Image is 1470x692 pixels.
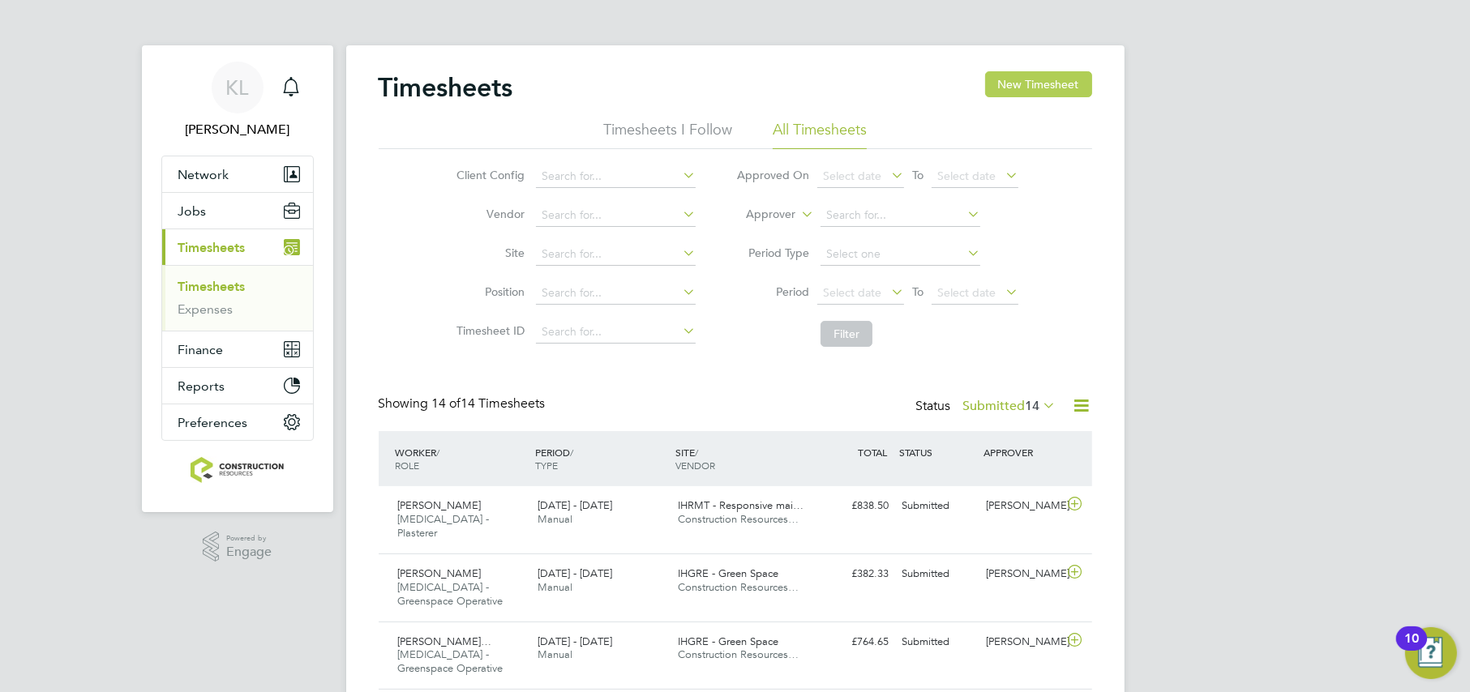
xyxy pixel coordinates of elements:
[859,446,888,459] span: TOTAL
[773,120,867,149] li: All Timesheets
[226,545,272,559] span: Engage
[678,634,778,648] span: IHGRE - Green Space
[536,321,696,344] input: Search for...
[538,647,572,661] span: Manual
[896,438,980,467] div: STATUS
[536,165,696,188] input: Search for...
[161,62,314,139] a: KL[PERSON_NAME]
[178,203,207,219] span: Jobs
[203,532,272,562] a: Powered byEngage
[896,629,980,656] div: Submitted
[536,204,696,227] input: Search for...
[162,368,313,404] button: Reports
[379,71,513,104] h2: Timesheets
[985,71,1092,97] button: New Timesheet
[1026,398,1040,414] span: 14
[907,281,928,302] span: To
[937,169,996,183] span: Select date
[896,493,980,519] div: Submitted
[432,395,461,412] span: 14 of
[162,265,313,331] div: Timesheets
[538,498,612,512] span: [DATE] - [DATE]
[452,284,525,299] label: Position
[979,629,1064,656] div: [PERSON_NAME]
[823,169,881,183] span: Select date
[821,243,980,266] input: Select one
[675,459,715,472] span: VENDOR
[678,580,799,594] span: Construction Resources…
[536,243,696,266] input: Search for...
[979,561,1064,587] div: [PERSON_NAME]
[398,566,482,580] span: [PERSON_NAME]
[452,168,525,182] label: Client Config
[162,229,313,265] button: Timesheets
[396,459,420,472] span: ROLE
[963,398,1056,414] label: Submitted
[821,321,872,347] button: Filter
[907,164,928,186] span: To
[678,512,799,526] span: Construction Resources…
[821,204,980,227] input: Search for...
[603,120,732,149] li: Timesheets I Follow
[538,566,612,580] span: [DATE] - [DATE]
[979,493,1064,519] div: [PERSON_NAME]
[398,647,504,675] span: [MEDICAL_DATA] - Greenspace Operative
[812,493,896,519] div: £838.50
[178,378,225,394] span: Reports
[398,498,482,512] span: [PERSON_NAME]
[570,446,573,459] span: /
[535,459,558,472] span: TYPE
[1405,627,1457,679] button: Open Resource Center, 10 new notifications
[432,395,546,412] span: 14 Timesheets
[536,282,696,305] input: Search for...
[531,438,671,480] div: PERIOD
[178,279,246,294] a: Timesheets
[452,323,525,338] label: Timesheet ID
[178,342,224,357] span: Finance
[162,404,313,440] button: Preferences
[226,532,272,545] span: Powered by
[678,498,804,512] span: IHRMT - Responsive mai…
[937,285,996,300] span: Select date
[398,512,490,540] span: [MEDICAL_DATA] - Plasterer
[452,207,525,221] label: Vendor
[678,647,799,661] span: Construction Resources…
[178,240,246,255] span: Timesheets
[379,395,549,412] div: Showing
[452,246,525,260] label: Site
[823,285,881,300] span: Select date
[178,301,234,317] a: Expenses
[736,284,809,299] label: Period
[538,634,612,648] span: [DATE] - [DATE]
[736,168,809,182] label: Approved On
[916,395,1060,418] div: Status
[437,446,440,459] span: /
[162,331,313,367] button: Finance
[226,77,249,98] span: KL
[178,415,248,430] span: Preferences
[896,561,980,587] div: Submitted
[142,45,333,512] nav: Main navigation
[979,438,1064,467] div: APPROVER
[812,629,896,656] div: £764.65
[398,634,492,648] span: [PERSON_NAME]…
[678,566,778,580] span: IHGRE - Green Space
[538,512,572,526] span: Manual
[671,438,812,480] div: SITE
[736,246,809,260] label: Period Type
[722,207,795,223] label: Approver
[392,438,532,480] div: WORKER
[191,457,284,483] img: construction-resources-logo-retina.png
[1404,639,1419,660] div: 10
[812,561,896,587] div: £382.33
[178,167,229,182] span: Network
[398,580,504,608] span: [MEDICAL_DATA] - Greenspace Operative
[161,120,314,139] span: Kate Lomax
[695,446,698,459] span: /
[538,580,572,594] span: Manual
[162,193,313,229] button: Jobs
[161,457,314,483] a: Go to home page
[162,156,313,192] button: Network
